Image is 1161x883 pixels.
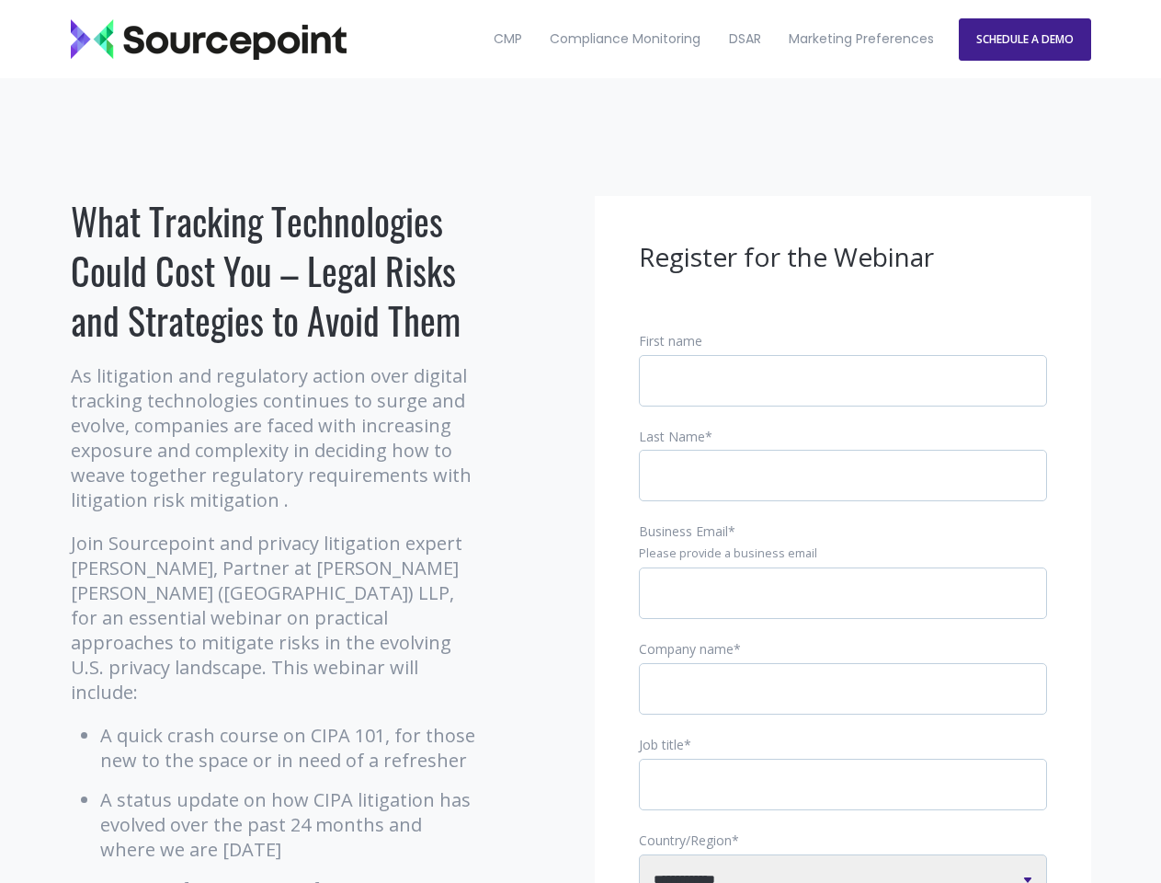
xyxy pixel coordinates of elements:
[639,332,702,350] span: First name
[639,545,1047,562] legend: Please provide a business email
[71,531,480,705] p: Join Sourcepoint and privacy litigation expert [PERSON_NAME], Partner at [PERSON_NAME] [PERSON_NA...
[639,522,728,540] span: Business Email
[100,723,480,773] li: A quick crash course on CIPA 101, for those new to the space or in need of a refresher
[639,736,684,753] span: Job title
[639,640,734,658] span: Company name
[639,831,732,849] span: Country/Region
[71,196,480,345] h1: What Tracking Technologies Could Cost You – Legal Risks and Strategies to Avoid Them
[100,787,480,862] li: A status update on how CIPA litigation has evolved over the past 24 months and where we are [DATE]
[639,428,705,445] span: Last Name
[71,19,347,60] img: Sourcepoint_logo_black_transparent (2)-2
[71,363,480,512] p: As litigation and regulatory action over digital tracking technologies continues to surge and evo...
[959,18,1091,61] a: SCHEDULE A DEMO
[639,240,1047,275] h3: Register for the Webinar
